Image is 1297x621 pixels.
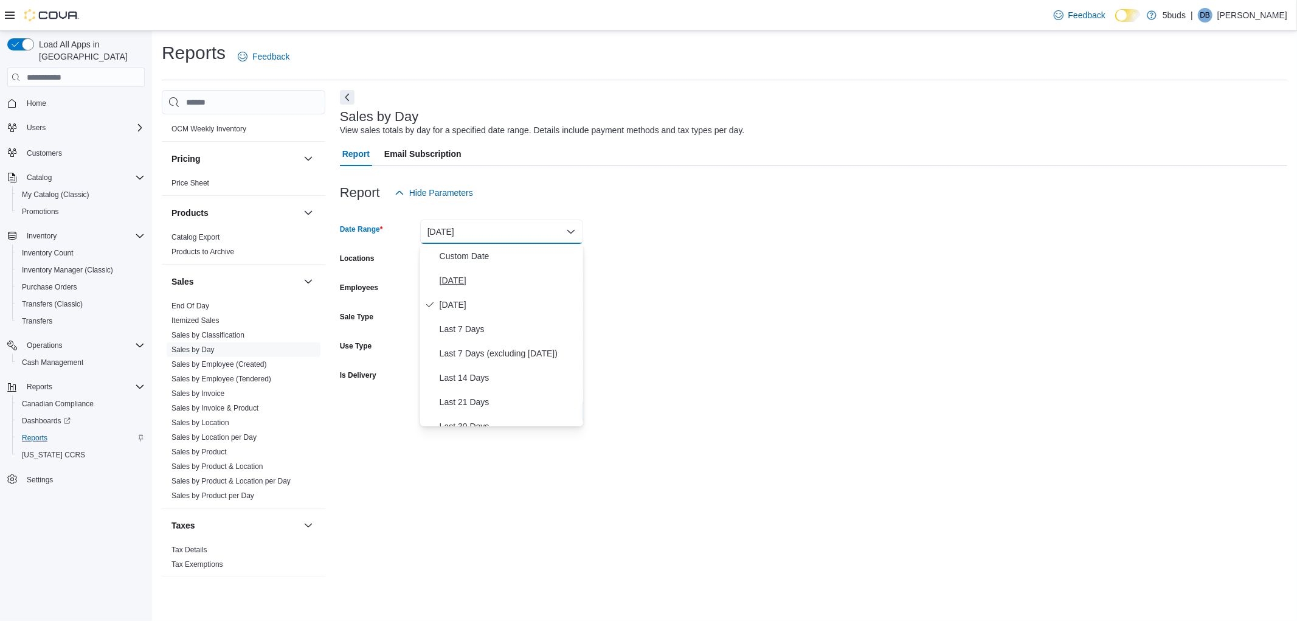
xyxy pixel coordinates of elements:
button: Reports [22,380,57,394]
button: Promotions [12,203,150,220]
span: Last 7 Days (excluding [DATE]) [440,346,578,361]
p: 5buds [1163,8,1186,23]
a: My Catalog (Classic) [17,187,94,202]
a: Products to Archive [171,248,234,256]
a: Sales by Location per Day [171,433,257,442]
span: Transfers (Classic) [17,297,145,311]
span: Purchase Orders [22,282,77,292]
span: Customers [27,148,62,158]
p: [PERSON_NAME] [1217,8,1287,23]
div: Dan Beaudry [1198,8,1212,23]
button: Home [2,94,150,112]
span: Dashboards [22,416,71,426]
span: Catalog [27,173,52,182]
a: Feedback [233,44,294,69]
a: Sales by Product & Location per Day [171,477,291,485]
span: Email Subscription [384,142,462,166]
button: Purchase Orders [12,279,150,296]
span: Canadian Compliance [17,397,145,411]
a: Dashboards [17,414,75,428]
button: Transfers (Classic) [12,296,150,313]
button: [DATE] [420,220,583,244]
span: Sales by Invoice & Product [171,403,258,413]
span: Sales by Location per Day [171,432,257,442]
button: Inventory Count [12,245,150,262]
span: Inventory Manager (Classic) [22,265,113,275]
a: Dashboards [12,412,150,429]
button: Cash Management [12,354,150,371]
a: Sales by Employee (Tendered) [171,375,271,383]
h3: Sales [171,276,194,288]
button: Users [2,119,150,136]
span: Feedback [252,50,289,63]
h3: Products [171,207,209,219]
button: Catalog [2,169,150,186]
a: Feedback [1049,3,1110,27]
a: Customers [22,146,67,161]
div: Select listbox [420,244,583,426]
span: Tax Exemptions [171,560,223,569]
button: Sales [301,274,316,289]
a: Inventory Manager (Classic) [17,263,118,277]
span: My Catalog (Classic) [17,187,145,202]
img: Cova [24,9,79,21]
span: Operations [27,341,63,350]
button: Canadian Compliance [12,395,150,412]
span: Canadian Compliance [22,399,94,409]
span: Custom Date [440,249,578,263]
button: Reports [2,378,150,395]
span: Reports [17,431,145,445]
a: Itemized Sales [171,316,220,325]
span: Report [342,142,370,166]
a: Sales by Invoice [171,389,224,398]
button: Pricing [301,151,316,166]
span: Cash Management [22,358,83,367]
h3: Sales by Day [340,109,419,124]
label: Sale Type [340,312,373,322]
span: Inventory [27,231,57,241]
span: Load All Apps in [GEOGRAPHIC_DATA] [34,38,145,63]
span: Sales by Product & Location per Day [171,476,291,486]
a: Tax Exemptions [171,560,223,569]
a: Reports [17,431,52,445]
h3: Taxes [171,519,195,532]
span: Transfers [17,314,145,328]
span: Dashboards [17,414,145,428]
a: Cash Management [17,355,88,370]
span: Home [27,99,46,108]
button: Operations [22,338,67,353]
a: Transfers (Classic) [17,297,88,311]
button: My Catalog (Classic) [12,186,150,203]
span: Sales by Product [171,447,227,457]
a: Canadian Compliance [17,397,99,411]
span: Tax Details [171,545,207,555]
button: Taxes [301,518,316,533]
span: Inventory Count [22,248,74,258]
label: Use Type [340,341,372,351]
label: Date Range [340,224,383,234]
span: Reports [22,433,47,443]
button: Next [340,90,355,105]
input: Dark Mode [1115,9,1141,22]
span: Products to Archive [171,247,234,257]
p: | [1191,8,1193,23]
span: DB [1200,8,1211,23]
span: Catalog Export [171,232,220,242]
span: My Catalog (Classic) [22,190,89,199]
span: Settings [27,475,53,485]
span: Purchase Orders [17,280,145,294]
a: Sales by Product & Location [171,462,263,471]
span: Sales by Product per Day [171,491,254,501]
span: End Of Day [171,301,209,311]
span: Feedback [1068,9,1105,21]
button: Pricing [171,153,299,165]
span: Itemized Sales [171,316,220,325]
a: Sales by Invoice & Product [171,404,258,412]
span: Last 7 Days [440,322,578,336]
span: Inventory Manager (Classic) [17,263,145,277]
span: Sales by Invoice [171,389,224,398]
label: Is Delivery [340,370,376,380]
div: Taxes [162,543,325,577]
span: Transfers [22,316,52,326]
